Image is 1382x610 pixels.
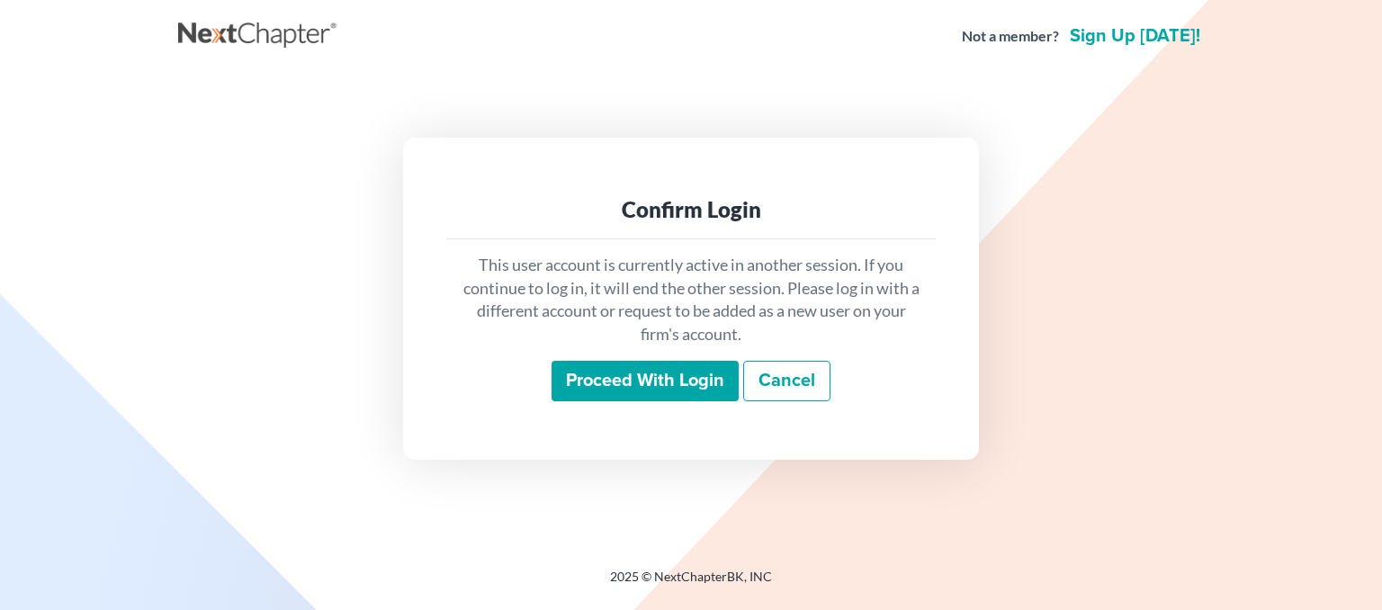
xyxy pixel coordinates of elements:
a: Cancel [743,361,830,402]
p: This user account is currently active in another session. If you continue to log in, it will end ... [461,254,921,346]
div: Confirm Login [461,195,921,224]
a: Sign up [DATE]! [1066,27,1204,45]
strong: Not a member? [962,26,1059,47]
input: Proceed with login [552,361,739,402]
div: 2025 © NextChapterBK, INC [178,568,1204,600]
